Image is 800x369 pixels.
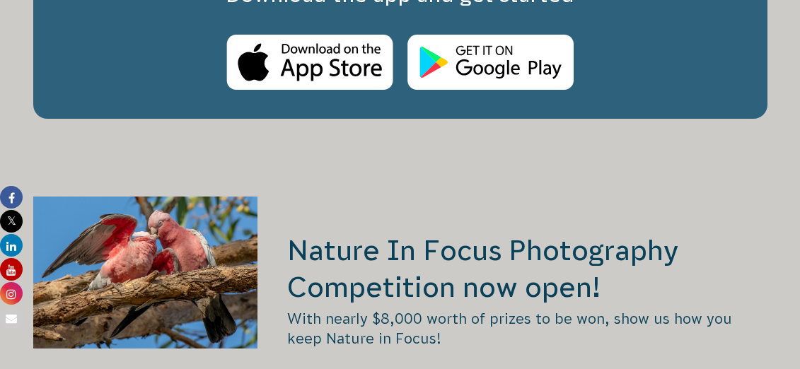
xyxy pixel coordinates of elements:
[287,309,767,348] p: With nearly $8,000 worth of prizes to be won, show us how you keep Nature in Focus!
[407,35,574,90] img: Android Store Logo
[226,35,393,90] img: Apple Store Logo
[287,232,767,305] h2: Nature In Focus Photography Competition now open!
